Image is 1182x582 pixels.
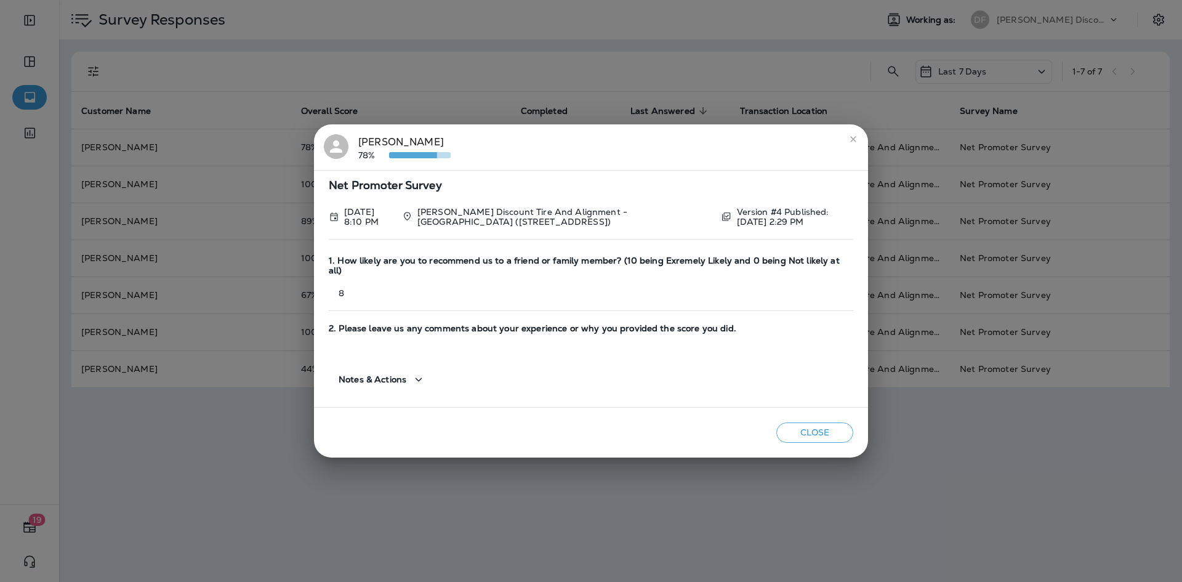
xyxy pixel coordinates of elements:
button: close [843,129,863,149]
p: 8 [329,288,853,298]
span: 1. How likely are you to recommend us to a friend or family member? (10 being Exremely Likely and... [329,256,853,277]
div: [PERSON_NAME] [358,134,451,160]
p: Sep 11, 2025 8:10 PM [344,207,392,227]
span: Net Promoter Survey [329,180,853,191]
button: Close [776,422,853,443]
span: Notes & Actions [339,374,406,385]
p: [PERSON_NAME] Discount Tire And Alignment - [GEOGRAPHIC_DATA] ([STREET_ADDRESS]) [417,207,711,227]
p: 78% [358,150,389,160]
p: Version #4 Published: [DATE] 2:29 PM [737,207,853,227]
span: 2. Please leave us any comments about your experience or why you provided the score you did. [329,323,853,334]
button: Notes & Actions [329,362,436,397]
